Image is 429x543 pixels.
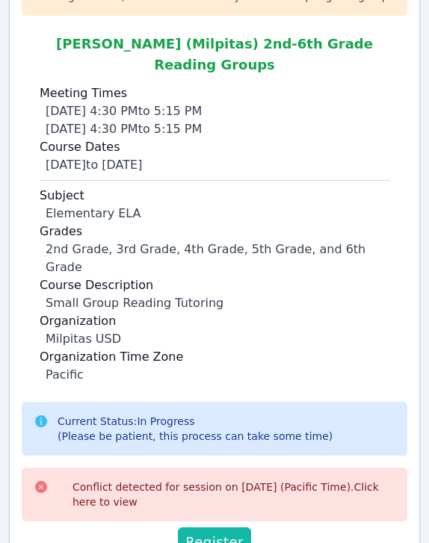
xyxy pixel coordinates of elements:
div: 2nd Grade, 3rd Grade, 4th Grade, 5th Grade, and 6th Grade [46,241,389,276]
label: Meeting Times [40,84,389,102]
label: Subject [40,187,389,205]
label: Grades [40,223,389,241]
div: Elementary ELA [46,205,389,223]
div: [DATE] to [DATE] [46,156,389,174]
div: Milpitas USD [46,330,389,348]
label: Course Description [40,276,389,294]
div: Current Status: In Progress (Please be patient, this process can take some time) [58,414,333,444]
div: Pacific [46,366,389,384]
a: Click here to view [72,481,379,508]
div: [DATE] 4:30 PM to 5:15 PM [46,102,389,120]
label: Organization [40,312,389,330]
div: [DATE] 4:30 PM to 5:15 PM [46,120,389,138]
div: Conflict detected for session on [DATE] (Pacific Time). [72,480,395,509]
span: [PERSON_NAME] (Milpitas) 2nd-6th Grade Reading Groups [56,36,373,72]
div: Small Group Reading Tutoring [46,294,389,312]
label: Organization Time Zone [40,348,389,366]
label: Course Dates [40,138,389,156]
